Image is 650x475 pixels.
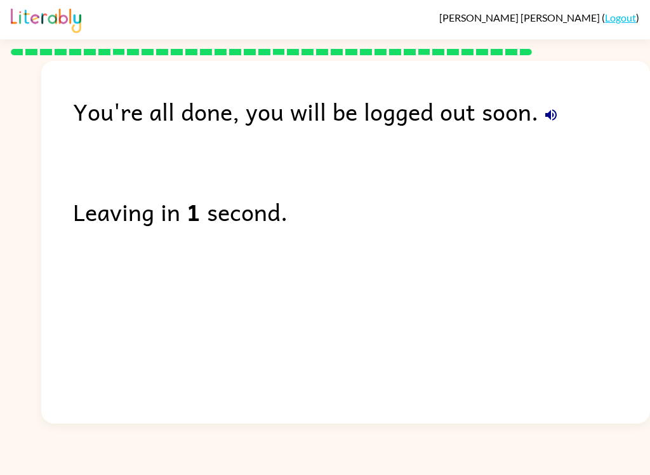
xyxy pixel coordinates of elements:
[439,11,602,23] span: [PERSON_NAME] [PERSON_NAME]
[439,11,639,23] div: ( )
[605,11,636,23] a: Logout
[73,93,650,130] div: You're all done, you will be logged out soon.
[11,5,81,33] img: Literably
[73,193,650,230] div: Leaving in second.
[187,193,201,230] b: 1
